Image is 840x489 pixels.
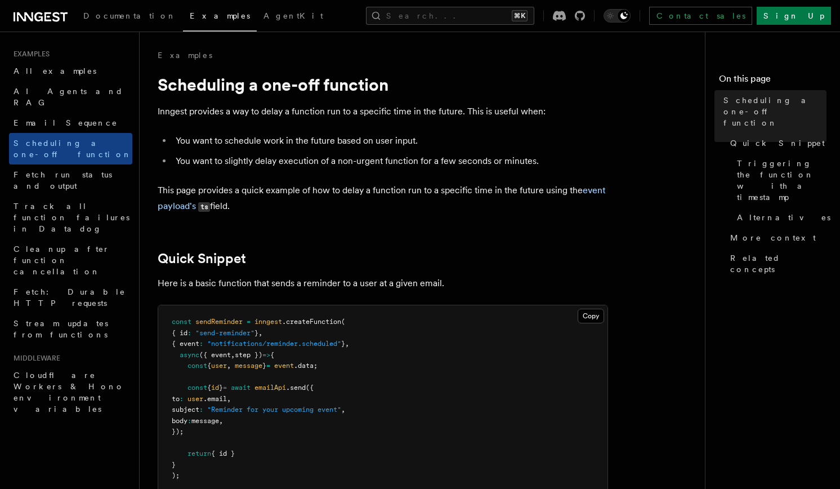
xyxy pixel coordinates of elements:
span: await [231,384,251,392]
span: } [262,362,266,370]
span: Cloudflare Workers & Hono environment variables [14,371,124,414]
h1: Scheduling a one-off function [158,74,608,95]
a: AgentKit [257,3,330,30]
a: Examples [158,50,212,61]
span: "Reminder for your upcoming event" [207,406,341,414]
a: Stream updates from functions [9,313,132,345]
span: Fetch run status and output [14,170,112,190]
span: ); [172,472,180,479]
button: Toggle dark mode [604,9,631,23]
span: } [254,329,258,337]
span: .createFunction [282,318,341,326]
span: { id [172,329,187,337]
span: , [227,395,231,403]
span: : [199,406,203,414]
span: } [219,384,223,392]
button: Search...⌘K [366,7,534,25]
span: = [247,318,251,326]
a: All examples [9,61,132,81]
button: Copy [578,309,604,323]
span: , [345,340,349,348]
span: => [262,351,270,359]
p: Inngest provides a way to delay a function run to a specific time in the future. This is useful w... [158,104,608,119]
span: message [235,362,262,370]
span: Examples [9,50,50,59]
a: Cleanup after function cancellation [9,239,132,282]
span: const [187,384,207,392]
a: Track all function failures in Datadog [9,196,132,239]
span: Stream updates from functions [14,319,108,339]
span: , [258,329,262,337]
span: , [231,351,235,359]
span: Scheduling a one-off function [14,139,132,159]
span: sendReminder [195,318,243,326]
a: Triggering the function with a timestamp [732,153,826,207]
span: body [172,417,187,425]
a: Quick Snippet [726,133,826,153]
a: Examples [183,3,257,32]
span: "send-reminder" [195,329,254,337]
a: Fetch: Durable HTTP requests [9,282,132,313]
span: emailApi [254,384,286,392]
span: .data; [294,362,318,370]
span: : [187,417,191,425]
span: return [187,450,211,457]
span: user [211,362,227,370]
span: , [341,406,345,414]
span: Examples [190,11,250,20]
p: Here is a basic function that sends a reminder to a user at a given email. [158,275,608,291]
span: } [172,461,176,469]
span: } [341,340,345,348]
span: async [180,351,199,359]
span: Cleanup after function cancellation [14,244,110,276]
span: : [187,329,191,337]
span: Track all function failures in Datadog [14,202,129,233]
a: Contact sales [649,7,752,25]
span: : [199,340,203,348]
span: Fetch: Durable HTTP requests [14,287,126,308]
span: const [187,362,207,370]
a: Scheduling a one-off function [9,133,132,165]
span: Middleware [9,354,60,363]
span: ( [341,318,345,326]
span: AI Agents and RAG [14,87,123,107]
a: More context [726,228,826,248]
a: Documentation [77,3,183,30]
a: Email Sequence [9,113,132,133]
span: subject [172,406,199,414]
a: Quick Snippet [158,251,246,266]
span: Email Sequence [14,118,118,127]
span: Alternatives [737,212,830,223]
span: const [172,318,191,326]
span: Documentation [83,11,176,20]
span: to [172,395,180,403]
span: { [207,384,211,392]
span: .send [286,384,306,392]
span: ({ event [199,351,231,359]
span: AgentKit [263,11,323,20]
span: Quick Snippet [730,137,825,149]
span: ({ [306,384,314,392]
a: Alternatives [732,207,826,228]
span: = [266,362,270,370]
span: Scheduling a one-off function [723,95,826,128]
span: event [274,362,294,370]
span: message [191,417,219,425]
span: : [180,395,184,403]
span: { id } [211,450,235,457]
li: You want to schedule work in the future based on user input. [172,133,608,149]
span: = [223,384,227,392]
code: ts [198,202,210,212]
span: step }) [235,351,262,359]
span: }); [172,428,184,435]
a: Sign Up [757,7,831,25]
span: { event [172,340,199,348]
a: Cloudflare Workers & Hono environment variables [9,365,132,419]
span: { [270,351,274,359]
p: This page provides a quick example of how to delay a function run to a specific time in the futur... [158,183,608,215]
a: Scheduling a one-off function [719,90,826,133]
span: .email [203,395,227,403]
span: More context [730,232,816,243]
span: , [219,417,223,425]
a: AI Agents and RAG [9,81,132,113]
